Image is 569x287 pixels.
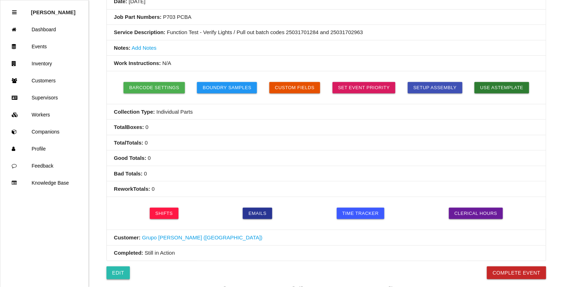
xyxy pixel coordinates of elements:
b: Rework Totals : [114,186,150,192]
button: Boundry Samples [197,82,257,93]
a: Clerical Hours [449,208,503,219]
li: 0 [107,166,546,182]
a: Feedback [0,157,88,174]
button: Use asTemplate [475,82,529,93]
a: Knowledge Base [0,174,88,191]
a: Set Event Priority [333,82,396,93]
b: Collection Type: [114,109,155,115]
a: Emails [243,208,272,219]
b: Completed: [114,250,143,256]
button: Barcode Settings [124,82,185,93]
a: Time Tracker [337,208,385,219]
a: Companions [0,123,88,140]
button: Custom Fields [269,82,321,93]
li: Individual Parts [107,104,546,120]
b: Work Instructions: [114,60,161,66]
button: Complete Event [487,266,546,279]
li: N/A [107,56,546,71]
li: 0 [107,135,546,151]
div: Close [12,4,17,21]
b: Notes: [114,45,131,51]
a: Grupo [PERSON_NAME] ([GEOGRAPHIC_DATA]) [142,234,263,240]
a: Workers [0,106,88,123]
a: Dashboard [0,21,88,38]
li: P703 PCBA [107,10,546,25]
a: Add Notes [132,45,157,51]
a: Supervisors [0,89,88,106]
li: 0 [107,120,546,135]
b: Bad Totals : [114,170,143,177]
b: Good Totals : [114,155,146,161]
b: Job Part Numbers: [114,14,162,20]
b: Total Boxes : [114,124,144,130]
li: Function Test - Verify Lights / Pull out batch codes 25031701284 and 25031702963 [107,25,546,40]
b: Customer: [114,234,141,240]
a: Inventory [0,55,88,72]
b: Service Description: [114,29,165,35]
a: Profile [0,140,88,157]
li: Still in Action [107,246,546,261]
a: Edit [106,266,130,279]
button: Setup Assembly [408,82,463,93]
li: 0 [107,182,546,197]
a: Events [0,38,88,55]
b: Total Totals : [114,140,143,146]
a: Shifts [150,208,179,219]
a: Customers [0,72,88,89]
li: 0 [107,151,546,166]
p: Rosie Blandino [31,4,76,15]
